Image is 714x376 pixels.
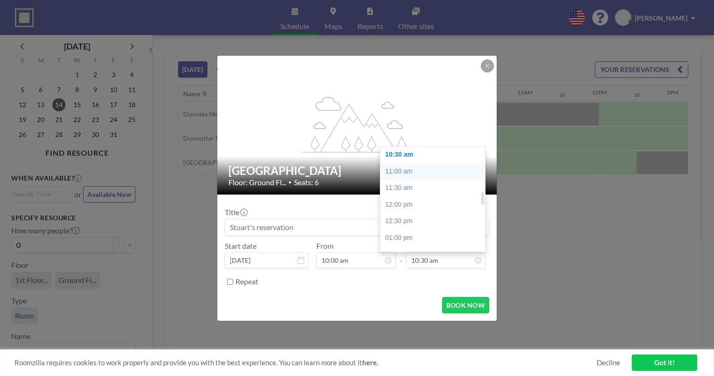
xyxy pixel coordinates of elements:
input: Stuart's reservation [225,219,489,235]
div: 01:00 pm [380,230,490,246]
label: From [316,241,334,251]
a: Decline [597,358,620,367]
label: Start date [225,241,257,251]
div: 11:00 am [380,163,490,180]
div: 12:30 pm [380,213,490,230]
div: 10:30 am [380,146,490,163]
span: Roomzilla requires cookies to work properly and provide you with the best experience. You can lea... [14,358,597,367]
a: here. [362,358,378,367]
span: Floor: Ground Fl... [228,178,286,187]
div: 12:00 pm [380,196,490,213]
div: 01:30 pm [380,246,490,263]
button: BOOK NOW [442,297,489,313]
span: • [288,179,292,186]
div: 11:30 am [380,180,490,196]
a: Got it! [632,354,697,371]
label: Title [225,208,247,217]
span: Seats: 6 [294,178,319,187]
label: Repeat [236,277,258,286]
h2: [GEOGRAPHIC_DATA] [228,164,486,178]
span: - [400,245,402,265]
g: flex-grow: 1.2; [302,96,413,152]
